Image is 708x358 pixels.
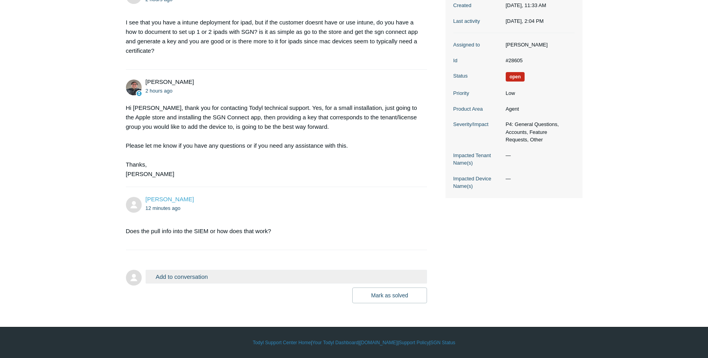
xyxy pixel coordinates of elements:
[453,41,502,49] dt: Assigned to
[453,2,502,9] dt: Created
[502,89,575,97] dd: Low
[146,196,194,202] span: Michael Matulewicz
[453,121,502,128] dt: Severity/Impact
[506,72,525,82] span: We are working on a response for you
[453,17,502,25] dt: Last activity
[253,339,311,346] a: Todyl Support Center Home
[312,339,358,346] a: Your Todyl Dashboard
[352,288,427,303] button: Mark as solved
[453,57,502,65] dt: Id
[126,226,420,236] p: Does the pull info into the SIEM or how does that work?
[146,205,181,211] time: 10/02/2025, 14:04
[506,18,544,24] time: 10/02/2025, 14:04
[506,2,546,8] time: 10/02/2025, 11:33
[502,105,575,113] dd: Agent
[502,121,575,144] dd: P4: General Questions, Accounts, Feature Requests, Other
[431,339,455,346] a: SGN Status
[360,339,397,346] a: [DOMAIN_NAME]
[453,72,502,80] dt: Status
[502,175,575,183] dd: —
[399,339,429,346] a: Support Policy
[126,103,420,179] div: Hi [PERSON_NAME], thank you for contacting Todyl technical support. Yes, for a small installation...
[453,89,502,97] dt: Priority
[146,78,194,85] span: Matt Robinson
[502,152,575,160] dd: —
[453,152,502,167] dt: Impacted Tenant Name(s)
[126,18,420,56] p: I see that you have a intune deployment for ipad, but if the customer doesnt have or use intune, ...
[146,270,427,284] button: Add to conversation
[502,41,575,49] dd: [PERSON_NAME]
[146,88,173,94] time: 10/02/2025, 11:59
[126,339,582,346] div: | | | |
[453,105,502,113] dt: Product Area
[453,175,502,190] dt: Impacted Device Name(s)
[146,196,194,202] a: [PERSON_NAME]
[502,57,575,65] dd: #28605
